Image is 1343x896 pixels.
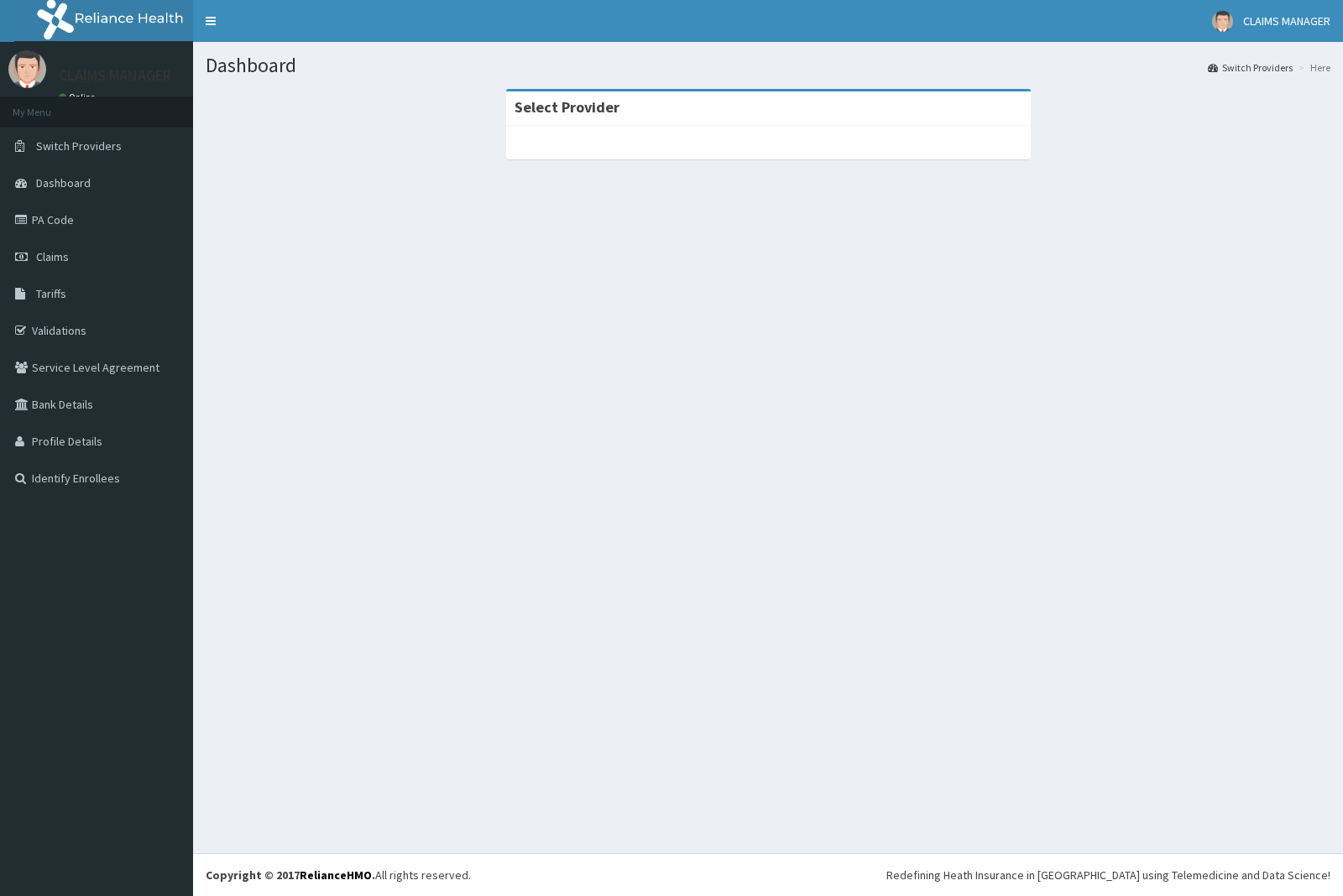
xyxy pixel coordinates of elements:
footer: All rights reserved. [193,853,1343,896]
h1: Dashboard [206,55,1330,76]
a: Switch Providers [1208,60,1293,75]
span: CLAIMS MANAGER [1243,13,1330,29]
img: User Image [1212,11,1233,32]
a: Online [59,91,99,103]
p: CLAIMS MANAGER [59,68,171,83]
strong: Select Provider [515,97,619,117]
img: User Image [8,50,46,88]
strong: Copyright © 2017 . [206,867,375,883]
span: Tariffs [36,286,66,301]
span: Switch Providers [36,138,122,154]
a: RelianceHMO [300,867,372,883]
span: Dashboard [36,175,91,190]
li: Here [1294,60,1330,75]
span: Claims [36,249,69,264]
div: Redefining Heath Insurance in [GEOGRAPHIC_DATA] using Telemedicine and Data Science! [886,867,1330,883]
